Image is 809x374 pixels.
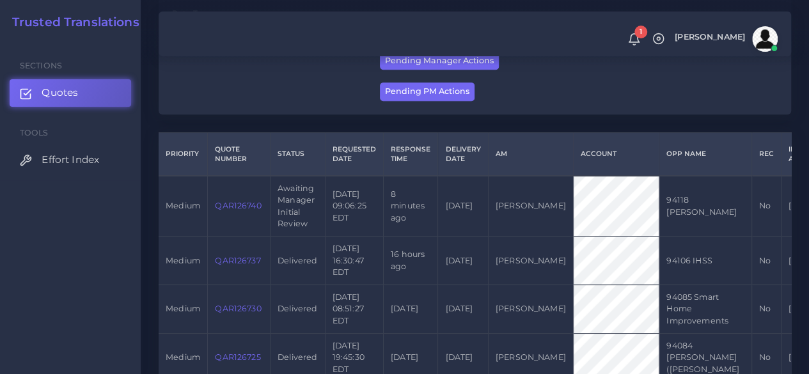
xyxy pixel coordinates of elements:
th: Requested Date [325,132,383,176]
a: Effort Index [10,146,131,173]
th: AM [488,132,573,176]
a: [PERSON_NAME]avatar [668,26,782,52]
td: [DATE] [438,176,488,237]
th: Account [573,132,659,176]
td: No [751,237,781,285]
button: Pending PM Actions [380,82,475,101]
td: 94106 IHSS [659,237,752,285]
td: [DATE] 09:06:25 EDT [325,176,383,237]
th: Opp Name [659,132,752,176]
td: [DATE] 16:30:47 EDT [325,237,383,285]
th: Response Time [383,132,437,176]
th: REC [751,132,781,176]
span: Tools [20,128,49,137]
th: Status [270,132,325,176]
td: [PERSON_NAME] [488,176,573,237]
span: 1 [634,26,647,38]
td: 16 hours ago [383,237,437,285]
td: [PERSON_NAME] [488,285,573,334]
td: [PERSON_NAME] [488,237,573,285]
td: No [751,285,781,334]
img: avatar [752,26,778,52]
span: [PERSON_NAME] [675,33,745,42]
td: Delivered [270,285,325,334]
span: Quotes [42,86,78,100]
th: Priority [159,132,208,176]
td: 94085 Smart Home Improvements [659,285,752,334]
td: Delivered [270,237,325,285]
a: QAR126740 [215,201,261,210]
td: [DATE] [438,237,488,285]
span: medium [166,352,200,362]
a: QAR126730 [215,304,261,313]
td: No [751,176,781,237]
td: [DATE] [383,285,437,334]
td: [DATE] [438,285,488,334]
td: 8 minutes ago [383,176,437,237]
span: medium [166,304,200,313]
a: 1 [623,33,645,46]
a: Trusted Translations [3,15,139,30]
th: Delivery Date [438,132,488,176]
td: Awaiting Manager Initial Review [270,176,325,237]
span: Sections [20,61,62,70]
span: Effort Index [42,153,99,167]
a: Quotes [10,79,131,106]
td: 94118 [PERSON_NAME] [659,176,752,237]
th: Quote Number [208,132,271,176]
a: QAR126737 [215,256,260,265]
span: medium [166,201,200,210]
a: QAR126725 [215,352,260,362]
td: [DATE] 08:51:27 EDT [325,285,383,334]
span: medium [166,256,200,265]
